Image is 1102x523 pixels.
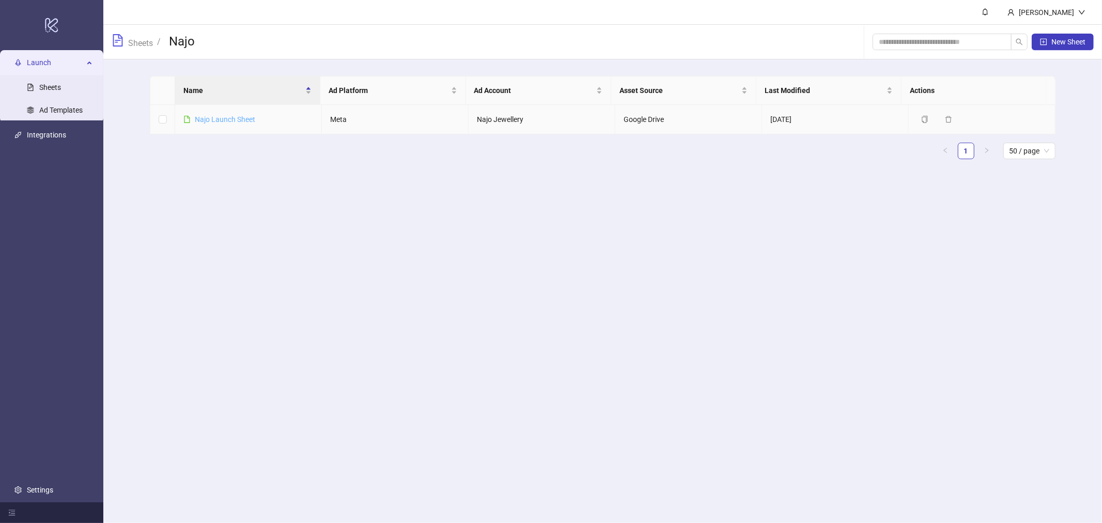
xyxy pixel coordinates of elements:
[611,76,756,105] th: Asset Source
[984,147,990,153] span: right
[183,85,303,96] span: Name
[1010,143,1049,159] span: 50 / page
[169,34,195,50] h3: Najo
[945,116,952,123] span: delete
[979,143,995,159] li: Next Page
[1040,38,1047,45] span: plus-square
[27,52,84,73] span: Launch
[27,131,66,139] a: Integrations
[1032,34,1094,50] button: New Sheet
[322,105,469,134] td: Meta
[762,105,909,134] td: [DATE]
[320,76,465,105] th: Ad Platform
[1003,143,1056,159] div: Page Size
[14,59,22,66] span: rocket
[8,509,15,516] span: menu-fold
[466,76,611,105] th: Ad Account
[183,116,191,123] span: file
[112,34,124,47] span: file-text
[1007,9,1015,16] span: user
[1015,7,1078,18] div: [PERSON_NAME]
[39,83,61,91] a: Sheets
[474,85,594,96] span: Ad Account
[615,105,762,134] td: Google Drive
[329,85,448,96] span: Ad Platform
[1016,38,1023,45] span: search
[958,143,974,159] a: 1
[195,115,255,124] a: Najo Launch Sheet
[1051,38,1085,46] span: New Sheet
[157,34,161,50] li: /
[937,143,954,159] li: Previous Page
[921,116,928,123] span: copy
[27,486,53,494] a: Settings
[175,76,320,105] th: Name
[902,76,1047,105] th: Actions
[39,106,83,114] a: Ad Templates
[1078,9,1085,16] span: down
[979,143,995,159] button: right
[942,147,949,153] span: left
[469,105,615,134] td: Najo Jewellery
[765,85,884,96] span: Last Modified
[126,37,155,48] a: Sheets
[619,85,739,96] span: Asset Source
[937,143,954,159] button: left
[756,76,902,105] th: Last Modified
[982,8,989,16] span: bell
